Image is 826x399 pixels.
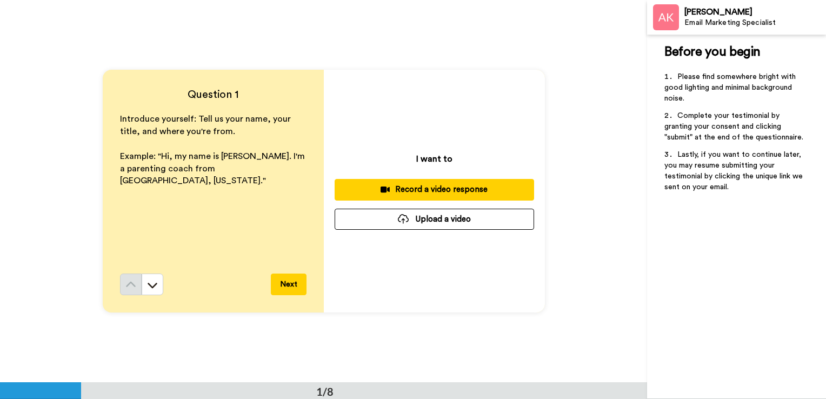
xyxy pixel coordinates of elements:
[664,151,805,191] span: Lastly, if you want to continue later, you may resume submitting your testimonial by clicking the...
[120,115,293,136] span: Introduce yourself: Tell us your name, your title, and where you're from.
[271,274,307,295] button: Next
[299,384,351,399] div: 1/8
[416,152,452,165] p: I want to
[653,4,679,30] img: Profile Image
[120,152,307,185] span: Example: "Hi, my name is [PERSON_NAME]. I'm a parenting coach from [GEOGRAPHIC_DATA], [US_STATE]."
[664,112,803,141] span: Complete your testimonial by granting your consent and clicking "submit" at the end of the questi...
[335,209,534,230] button: Upload a video
[664,73,798,102] span: Please find somewhere bright with good lighting and minimal background noise.
[684,18,825,28] div: Email Marketing Specialist
[343,184,525,195] div: Record a video response
[335,179,534,200] button: Record a video response
[120,87,307,102] h4: Question 1
[684,7,825,17] div: [PERSON_NAME]
[664,45,760,58] span: Before you begin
